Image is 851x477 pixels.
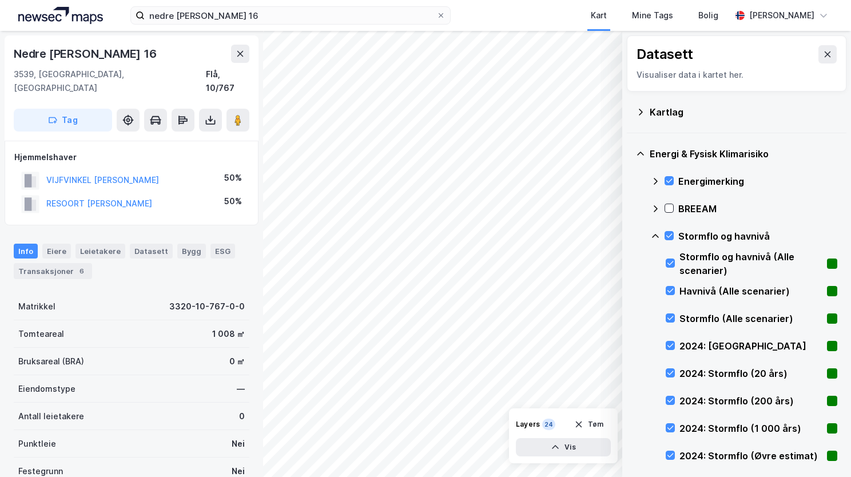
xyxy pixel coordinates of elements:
[14,150,249,164] div: Hjemmelshaver
[516,420,540,429] div: Layers
[516,438,611,456] button: Vis
[239,410,245,423] div: 0
[18,410,84,423] div: Antall leietakere
[567,415,611,434] button: Tøm
[678,174,837,188] div: Energimerking
[632,9,673,22] div: Mine Tags
[679,394,822,408] div: 2024: Stormflo (200 års)
[18,437,56,451] div: Punktleie
[169,300,245,313] div: 3320-10-767-0-0
[679,284,822,298] div: Havnivå (Alle scenarier)
[679,339,822,353] div: 2024: [GEOGRAPHIC_DATA]
[14,109,112,132] button: Tag
[14,244,38,259] div: Info
[224,194,242,208] div: 50%
[749,9,814,22] div: [PERSON_NAME]
[14,45,159,63] div: Nedre [PERSON_NAME] 16
[237,382,245,396] div: —
[76,265,88,277] div: 6
[177,244,206,259] div: Bygg
[650,147,837,161] div: Energi & Fysisk Klimarisiko
[42,244,71,259] div: Eiere
[678,229,837,243] div: Stormflo og havnivå
[679,367,822,380] div: 2024: Stormflo (20 års)
[698,9,718,22] div: Bolig
[145,7,436,24] input: Søk på adresse, matrikkel, gårdeiere, leietakere eller personer
[130,244,173,259] div: Datasett
[542,419,555,430] div: 24
[18,327,64,341] div: Tomteareal
[18,382,75,396] div: Eiendomstype
[637,68,837,82] div: Visualiser data i kartet her.
[591,9,607,22] div: Kart
[679,250,822,277] div: Stormflo og havnivå (Alle scenarier)
[212,327,245,341] div: 1 008 ㎡
[18,7,103,24] img: logo.a4113a55bc3d86da70a041830d287a7e.svg
[232,437,245,451] div: Nei
[206,67,249,95] div: Flå, 10/767
[650,105,837,119] div: Kartlag
[679,312,822,325] div: Stormflo (Alle scenarier)
[637,45,693,63] div: Datasett
[75,244,125,259] div: Leietakere
[678,202,837,216] div: BREEAM
[229,355,245,368] div: 0 ㎡
[794,422,851,477] iframe: Chat Widget
[224,171,242,185] div: 50%
[679,449,822,463] div: 2024: Stormflo (Øvre estimat)
[210,244,235,259] div: ESG
[18,355,84,368] div: Bruksareal (BRA)
[18,300,55,313] div: Matrikkel
[14,67,206,95] div: 3539, [GEOGRAPHIC_DATA], [GEOGRAPHIC_DATA]
[679,422,822,435] div: 2024: Stormflo (1 000 års)
[14,263,92,279] div: Transaksjoner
